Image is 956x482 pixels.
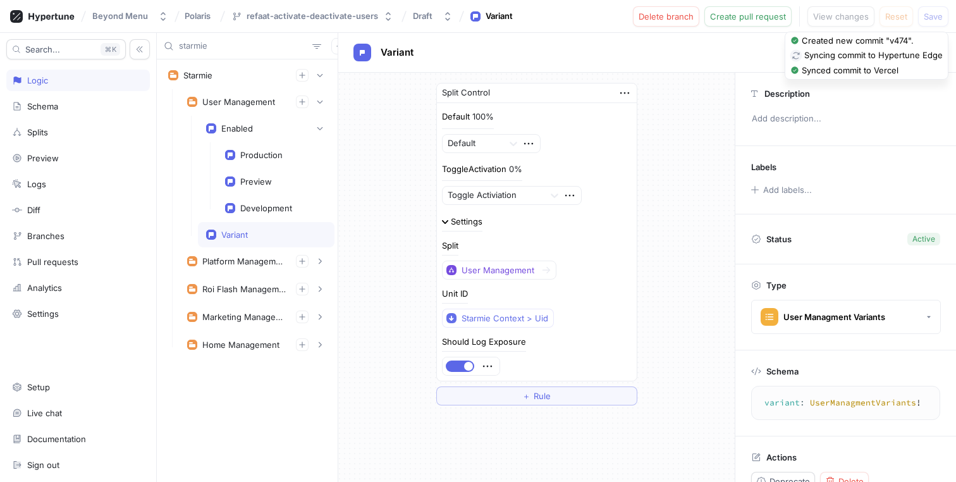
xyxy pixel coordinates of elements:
[202,312,286,322] div: Marketing Management
[202,340,279,350] div: Home Management
[442,261,556,280] button: User Management
[710,13,786,20] span: Create pull request
[757,392,935,414] textarea: variant: UserManagmentVariants!
[442,87,490,99] div: Split Control
[766,366,799,376] p: Schema
[221,123,253,133] div: Enabled
[101,43,120,56] div: K
[462,313,548,324] div: Starmie Context > Uid
[802,35,914,47] div: Created new commit "v474".
[804,49,943,62] div: Syncing commit to Hypertune Edge
[27,205,40,215] div: Diff
[179,40,307,53] input: Search...
[27,153,59,163] div: Preview
[766,452,797,462] p: Actions
[486,10,513,23] div: Variant
[221,230,248,240] div: Variant
[442,163,506,176] p: ToggleActivation
[6,39,126,59] button: Search...K
[442,242,458,250] div: Split
[451,218,482,226] div: Settings
[185,11,211,20] span: Polaris
[27,434,86,444] div: Documentation
[442,290,468,298] div: Unit ID
[240,176,272,187] div: Preview
[226,6,398,27] button: refaat-activate-deactivate-users
[27,127,48,137] div: Splits
[202,97,275,107] div: User Management
[534,392,551,400] span: Rule
[783,312,885,323] div: User Managment Variants
[27,257,78,267] div: Pull requests
[747,182,815,198] button: Add labels...
[885,13,907,20] span: Reset
[87,6,173,27] button: Beyond Menu
[813,13,869,20] span: View changes
[240,203,292,213] div: Development
[442,338,526,346] div: Should Log Exposure
[436,386,637,405] button: ＋Rule
[202,284,286,294] div: Roi Flash Management
[408,6,458,27] button: Draft
[633,6,699,27] button: Delete branch
[442,309,554,328] button: Starmie Context > Uid
[247,11,378,22] div: refaat-activate-deactivate-users
[462,265,534,276] div: User Management
[704,6,792,27] button: Create pull request
[381,47,414,58] span: Variant
[766,280,787,290] p: Type
[802,65,898,77] div: Synced commit to Vercel
[6,428,150,450] a: Documentation
[27,408,62,418] div: Live chat
[472,113,494,121] div: 100%
[25,46,60,53] span: Search...
[27,231,64,241] div: Branches
[879,6,913,27] button: Reset
[183,70,212,80] div: Starmie
[27,382,50,392] div: Setup
[27,179,46,189] div: Logs
[746,108,945,130] p: Add description...
[522,392,530,400] span: ＋
[751,300,941,334] button: User Managment Variants
[918,6,948,27] button: Save
[766,230,792,248] p: Status
[912,233,935,245] div: Active
[92,11,148,22] div: Beyond Menu
[27,75,48,85] div: Logic
[27,309,59,319] div: Settings
[639,13,694,20] span: Delete branch
[751,162,776,172] p: Labels
[509,165,522,173] div: 0%
[240,150,283,160] div: Production
[764,89,810,99] p: Description
[763,186,812,194] div: Add labels...
[807,6,874,27] button: View changes
[202,256,286,266] div: Platform Management
[413,11,432,22] div: Draft
[27,101,58,111] div: Schema
[27,283,62,293] div: Analytics
[442,111,470,123] p: Default
[27,460,59,470] div: Sign out
[924,13,943,20] span: Save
